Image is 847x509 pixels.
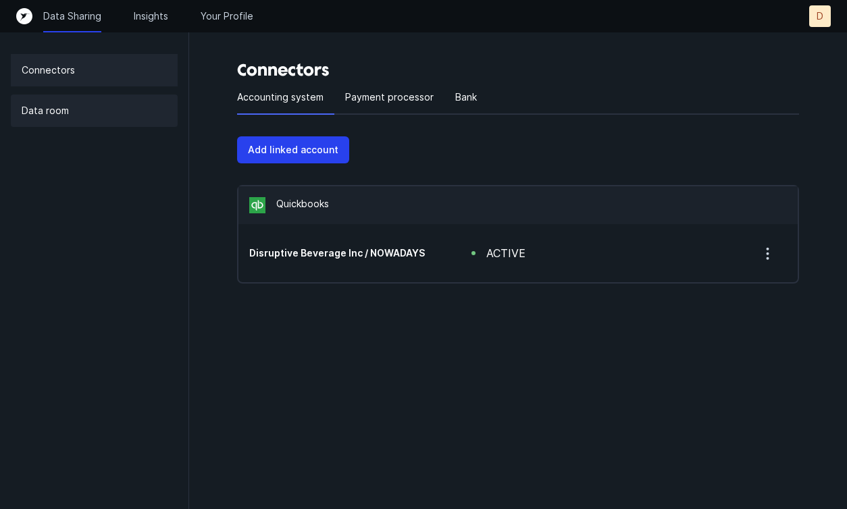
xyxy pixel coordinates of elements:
[22,103,69,119] p: Data room
[43,9,101,23] a: Data Sharing
[22,62,75,78] p: Connectors
[201,9,253,23] a: Your Profile
[276,197,329,213] p: Quickbooks
[248,142,338,158] p: Add linked account
[237,89,324,105] p: Accounting system
[237,136,349,163] button: Add linked account
[11,95,178,127] a: Data room
[249,246,428,260] h5: Disruptive Beverage Inc / NOWADAYS
[809,5,831,27] button: D
[237,59,799,81] h3: Connectors
[455,89,477,105] p: Bank
[345,89,434,105] p: Payment processor
[134,9,168,23] a: Insights
[249,246,428,260] div: account ending
[486,245,525,261] div: active
[817,9,823,23] p: D
[11,54,178,86] a: Connectors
